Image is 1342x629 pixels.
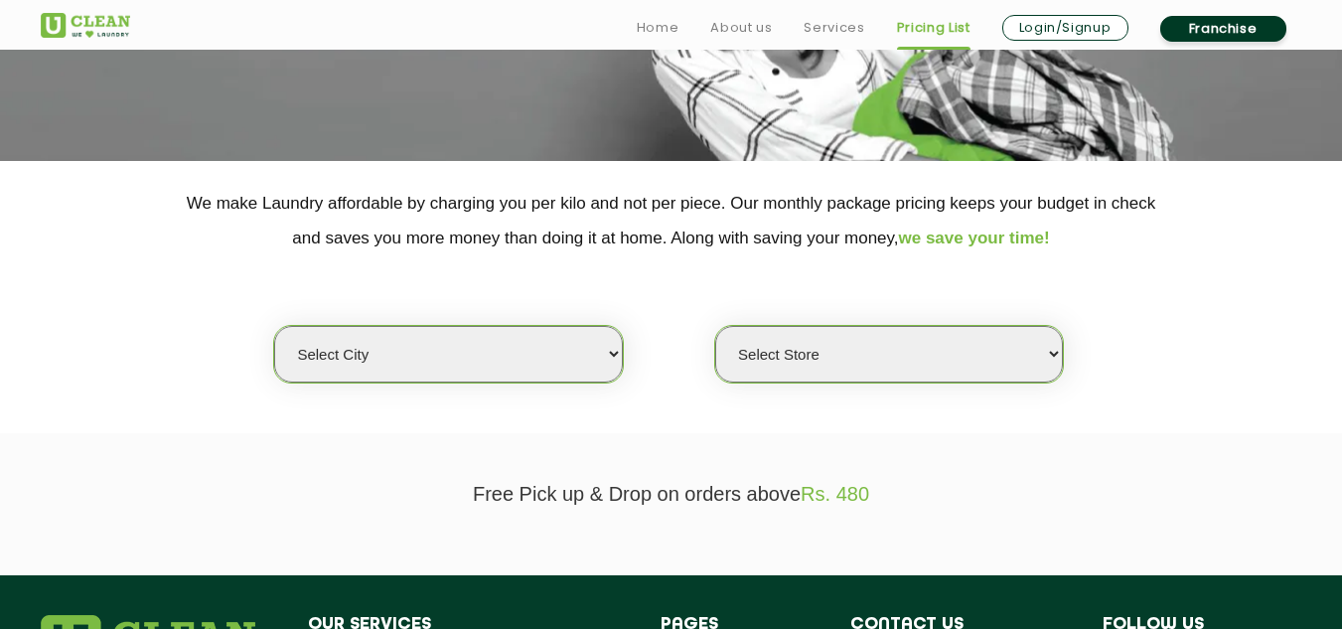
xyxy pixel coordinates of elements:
[897,16,970,40] a: Pricing List
[41,13,130,38] img: UClean Laundry and Dry Cleaning
[899,229,1050,247] span: we save your time!
[710,16,772,40] a: About us
[41,483,1302,506] p: Free Pick up & Drop on orders above
[41,186,1302,255] p: We make Laundry affordable by charging you per kilo and not per piece. Our monthly package pricin...
[1160,16,1286,42] a: Franchise
[637,16,679,40] a: Home
[1002,15,1128,41] a: Login/Signup
[801,483,869,505] span: Rs. 480
[804,16,864,40] a: Services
